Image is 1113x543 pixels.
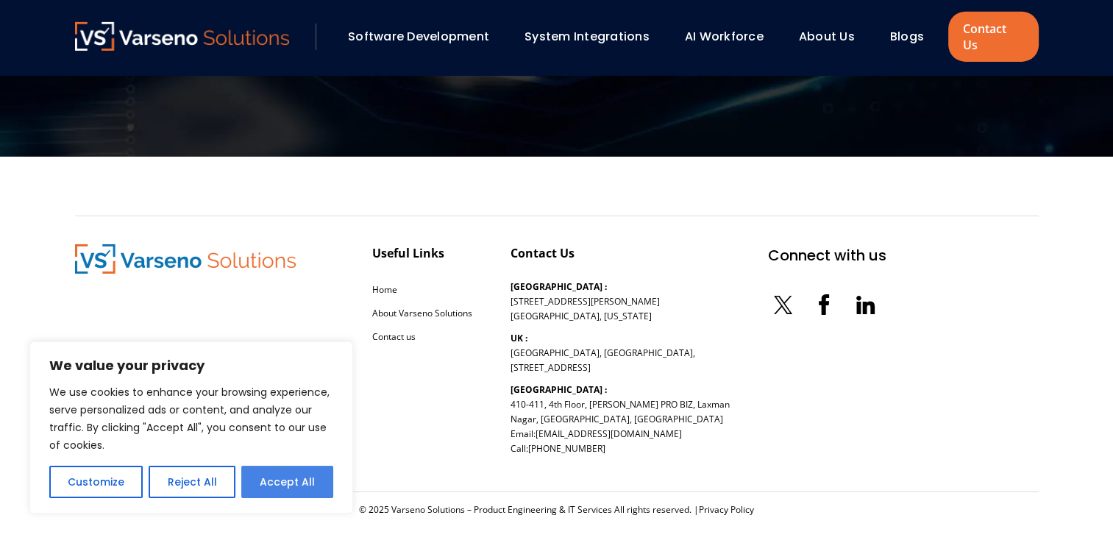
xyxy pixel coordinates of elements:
p: We value your privacy [49,357,333,375]
div: Blogs [883,24,945,49]
div: Connect with us [768,244,886,266]
img: Varseno Solutions – Product Engineering & IT Services [75,22,290,51]
img: Varseno Solutions – Product Engineering & IT Services [75,244,296,274]
a: Contact Us [948,12,1038,62]
button: Accept All [241,466,333,498]
a: Home [372,283,397,296]
div: Useful Links [372,244,444,262]
a: About Us [799,28,855,45]
div: AI Workforce [678,24,784,49]
button: Reject All [149,466,235,498]
p: 410-411, 4th Floor, [PERSON_NAME] PRO BIZ, Laxman Nagar, [GEOGRAPHIC_DATA], [GEOGRAPHIC_DATA] Ema... [511,383,730,456]
a: AI Workforce [685,28,764,45]
b: [GEOGRAPHIC_DATA] : [511,383,607,396]
a: Software Development [348,28,489,45]
p: We use cookies to enhance your browsing experience, serve personalized ads or content, and analyz... [49,383,333,454]
div: About Us [792,24,875,49]
div: © 2025 Varseno Solutions – Product Engineering & IT Services All rights reserved. | [75,504,1039,516]
div: Software Development [341,24,510,49]
p: [GEOGRAPHIC_DATA], [GEOGRAPHIC_DATA], [STREET_ADDRESS] [511,331,695,375]
p: [STREET_ADDRESS][PERSON_NAME] [GEOGRAPHIC_DATA], [US_STATE] [511,280,660,324]
b: [GEOGRAPHIC_DATA] : [511,280,607,293]
div: System Integrations [517,24,670,49]
a: About Varseno Solutions [372,307,472,319]
button: Customize [49,466,143,498]
div: Contact Us [511,244,575,262]
b: UK : [511,332,527,344]
a: System Integrations [525,28,650,45]
a: [EMAIL_ADDRESS][DOMAIN_NAME] [536,427,682,440]
a: Privacy Policy [699,503,754,516]
a: [PHONE_NUMBER] [528,442,605,455]
a: Contact us [372,330,416,343]
a: Blogs [890,28,924,45]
